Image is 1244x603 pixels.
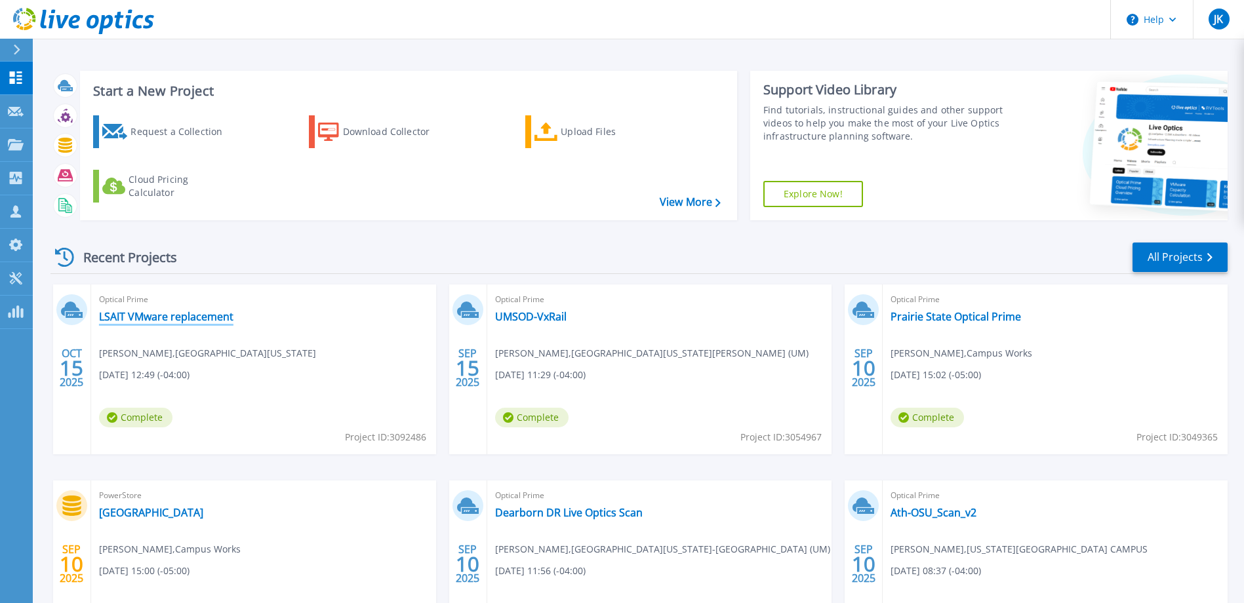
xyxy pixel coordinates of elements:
[495,408,569,427] span: Complete
[130,119,235,145] div: Request a Collection
[99,368,190,382] span: [DATE] 12:49 (-04:00)
[495,506,643,519] a: Dearborn DR Live Optics Scan
[456,362,479,374] span: 15
[99,292,428,307] span: Optical Prime
[99,310,233,323] a: LSAIT VMware replacement
[50,241,195,273] div: Recent Projects
[891,292,1220,307] span: Optical Prime
[495,488,824,503] span: Optical Prime
[59,540,84,588] div: SEP 2025
[60,362,83,374] span: 15
[455,540,480,588] div: SEP 2025
[561,119,666,145] div: Upload Files
[99,488,428,503] span: PowerStore
[851,540,876,588] div: SEP 2025
[60,558,83,570] span: 10
[891,310,1021,323] a: Prairie State Optical Prime
[891,368,981,382] span: [DATE] 15:02 (-05:00)
[891,488,1220,503] span: Optical Prime
[93,170,239,203] a: Cloud Pricing Calculator
[1136,430,1218,444] span: Project ID: 3049365
[456,558,479,570] span: 10
[495,542,830,556] span: [PERSON_NAME] , [GEOGRAPHIC_DATA][US_STATE]-[GEOGRAPHIC_DATA] (UM)
[740,430,822,444] span: Project ID: 3054967
[99,542,241,556] span: [PERSON_NAME] , Campus Works
[852,362,875,374] span: 10
[93,115,239,148] a: Request a Collection
[495,310,567,323] a: UMSOD-VxRail
[345,430,426,444] span: Project ID: 3092486
[309,115,455,148] a: Download Collector
[891,346,1032,360] span: [PERSON_NAME] , Campus Works
[891,542,1148,556] span: [PERSON_NAME] , [US_STATE][GEOGRAPHIC_DATA] CAMPUS
[495,368,586,382] span: [DATE] 11:29 (-04:00)
[891,506,976,519] a: Ath-OSU_Scan_v2
[852,558,875,570] span: 10
[59,344,84,392] div: OCT 2025
[495,564,586,578] span: [DATE] 11:56 (-04:00)
[99,346,316,360] span: [PERSON_NAME] , [GEOGRAPHIC_DATA][US_STATE]
[525,115,672,148] a: Upload Files
[891,564,981,578] span: [DATE] 08:37 (-04:00)
[763,181,863,207] a: Explore Now!
[495,292,824,307] span: Optical Prime
[851,344,876,392] div: SEP 2025
[1214,14,1223,24] span: JK
[455,344,480,392] div: SEP 2025
[763,104,1007,143] div: Find tutorials, instructional guides and other support videos to help you make the most of your L...
[99,408,172,427] span: Complete
[1133,243,1228,272] a: All Projects
[99,564,190,578] span: [DATE] 15:00 (-05:00)
[763,81,1007,98] div: Support Video Library
[343,119,448,145] div: Download Collector
[660,196,721,208] a: View More
[93,84,720,98] h3: Start a New Project
[495,346,809,360] span: [PERSON_NAME] , [GEOGRAPHIC_DATA][US_STATE][PERSON_NAME] (UM)
[891,408,964,427] span: Complete
[129,173,233,199] div: Cloud Pricing Calculator
[99,506,203,519] a: [GEOGRAPHIC_DATA]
